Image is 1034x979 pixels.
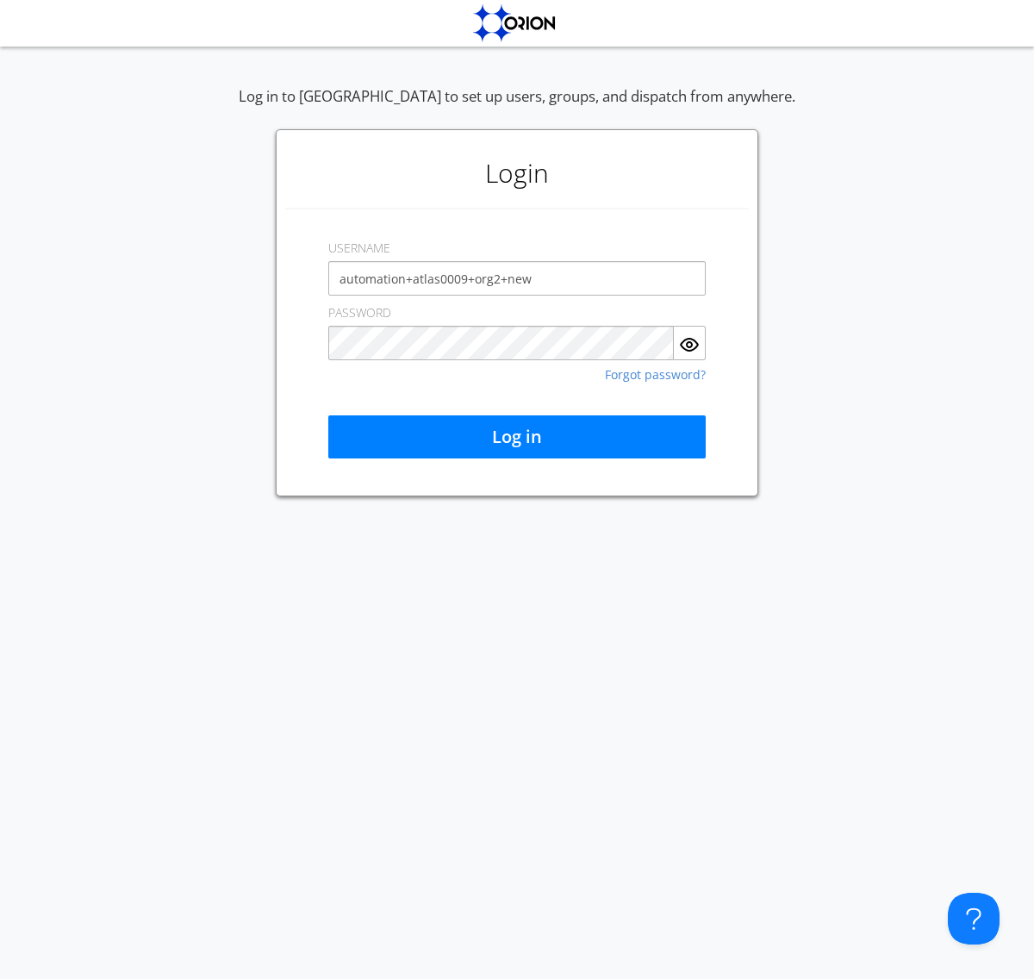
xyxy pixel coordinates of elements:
[674,326,706,360] button: Show Password
[679,334,700,355] img: eye.svg
[328,304,391,321] label: PASSWORD
[239,86,795,129] div: Log in to [GEOGRAPHIC_DATA] to set up users, groups, and dispatch from anywhere.
[285,139,749,208] h1: Login
[605,369,706,381] a: Forgot password?
[328,240,390,257] label: USERNAME
[328,326,674,360] input: Password
[328,415,706,458] button: Log in
[948,893,1000,945] iframe: Toggle Customer Support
